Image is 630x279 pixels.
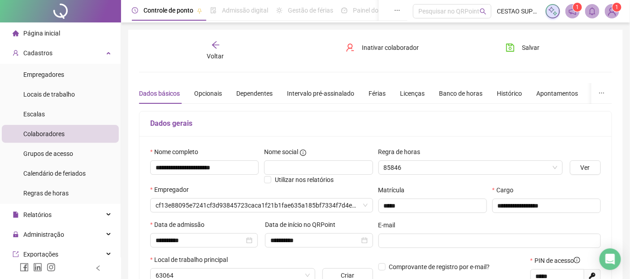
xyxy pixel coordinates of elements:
span: Utilizar nos relatórios [275,176,334,183]
sup: 1 [573,3,582,12]
div: Open Intercom Messenger [600,248,621,270]
span: Exportações [23,251,58,258]
label: Nome completo [150,147,204,157]
span: notification [569,7,577,15]
div: Histórico [497,89,522,98]
span: cf13e88095e7241cf3d93845723caca1f21b1fae635a185bf7334f7d4e40126a [156,199,368,212]
img: 84849 [605,4,619,18]
span: Ver [581,163,590,173]
span: file-done [210,7,217,13]
div: Licenças [400,89,425,98]
span: 1 [616,4,619,10]
span: Administração [23,231,64,238]
div: Dados básicos [139,89,180,98]
button: Inativar colaborador [339,40,426,55]
span: user-delete [346,43,355,52]
span: PIN de acesso [534,256,580,266]
label: E-mail [378,220,401,230]
span: sun [276,7,282,13]
button: ellipsis [591,83,612,104]
span: file [13,212,19,218]
span: search [480,8,487,15]
span: 1 [576,4,579,10]
span: info-circle [300,150,306,156]
span: clock-circle [132,7,138,13]
label: Empregador [150,185,195,195]
label: Data de início no QRPoint [265,220,341,230]
span: facebook [20,263,29,272]
div: Apontamentos [536,89,578,98]
span: ellipsis [599,90,605,96]
span: Colaboradores [23,130,65,137]
span: 85846 [384,161,557,174]
label: Local de trabalho principal [150,255,234,265]
span: export [13,251,19,257]
span: Comprovante de registro por e-mail? [389,263,490,270]
span: linkedin [33,263,42,272]
span: Controle de ponto [143,7,193,14]
span: arrow-left [211,40,220,49]
span: home [13,30,19,36]
span: save [506,43,515,52]
span: info-circle [574,257,580,263]
sup: Atualize o seu contato no menu Meus Dados [613,3,621,12]
span: Inativar colaborador [362,43,419,53]
span: pushpin [197,8,202,13]
label: Cargo [492,185,519,195]
span: Grupos de acesso [23,150,73,157]
button: Ver [570,160,601,175]
button: Salvar [499,40,546,55]
label: Matrícula [378,185,411,195]
span: Empregadores [23,71,64,78]
div: Intervalo pré-assinalado [287,89,354,98]
span: dashboard [341,7,348,13]
div: Dependentes [236,89,273,98]
span: Calendário de feriados [23,170,86,177]
span: Salvar [522,43,539,53]
span: CESTAO SUPERMERCADOS [497,6,540,16]
span: Escalas [23,111,45,118]
label: Data de admissão [150,220,210,230]
span: Regras de horas [23,190,69,197]
span: user-add [13,50,19,56]
span: Relatórios [23,211,52,218]
span: Gestão de férias [288,7,333,14]
span: Nome social [264,147,298,157]
span: Página inicial [23,30,60,37]
span: Cadastros [23,49,52,57]
span: left [95,265,101,271]
span: Admissão digital [222,7,268,14]
span: Locais de trabalho [23,91,75,98]
div: Banco de horas [439,89,482,98]
img: sparkle-icon.fc2bf0ac1784a2077858766a79e2daf3.svg [548,6,558,16]
span: Voltar [207,53,224,60]
h5: Dados gerais [150,118,601,129]
div: Férias [369,89,386,98]
label: Regra de horas [378,147,426,157]
span: bell [588,7,596,15]
span: Painel do DP [353,7,388,14]
span: ellipsis [394,7,400,13]
span: instagram [47,263,56,272]
span: lock [13,231,19,238]
div: Opcionais [194,89,222,98]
